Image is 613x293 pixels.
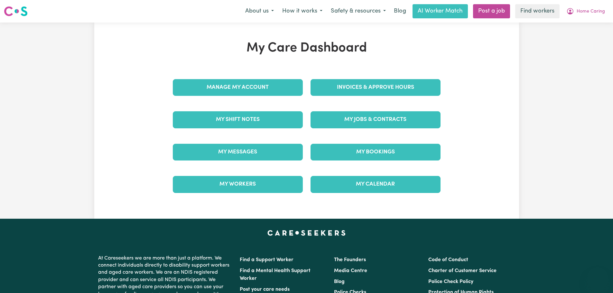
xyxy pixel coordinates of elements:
[577,8,605,15] span: Home Caring
[4,4,28,19] a: Careseekers logo
[241,5,278,18] button: About us
[173,176,303,193] a: My Workers
[311,144,441,160] a: My Bookings
[587,267,608,288] iframe: Button to launch messaging window
[4,5,28,17] img: Careseekers logo
[334,268,367,273] a: Media Centre
[311,79,441,96] a: Invoices & Approve Hours
[240,257,293,262] a: Find a Support Worker
[390,4,410,18] a: Blog
[240,268,311,281] a: Find a Mental Health Support Worker
[428,257,468,262] a: Code of Conduct
[413,4,468,18] a: AI Worker Match
[311,111,441,128] a: My Jobs & Contracts
[334,279,345,284] a: Blog
[311,176,441,193] a: My Calendar
[327,5,390,18] button: Safety & resources
[428,279,473,284] a: Police Check Policy
[173,111,303,128] a: My Shift Notes
[515,4,560,18] a: Find workers
[428,268,497,273] a: Charter of Customer Service
[473,4,510,18] a: Post a job
[169,41,444,56] h1: My Care Dashboard
[562,5,609,18] button: My Account
[173,79,303,96] a: Manage My Account
[240,287,290,292] a: Post your care needs
[267,230,346,235] a: Careseekers home page
[334,257,366,262] a: The Founders
[173,144,303,160] a: My Messages
[278,5,327,18] button: How it works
